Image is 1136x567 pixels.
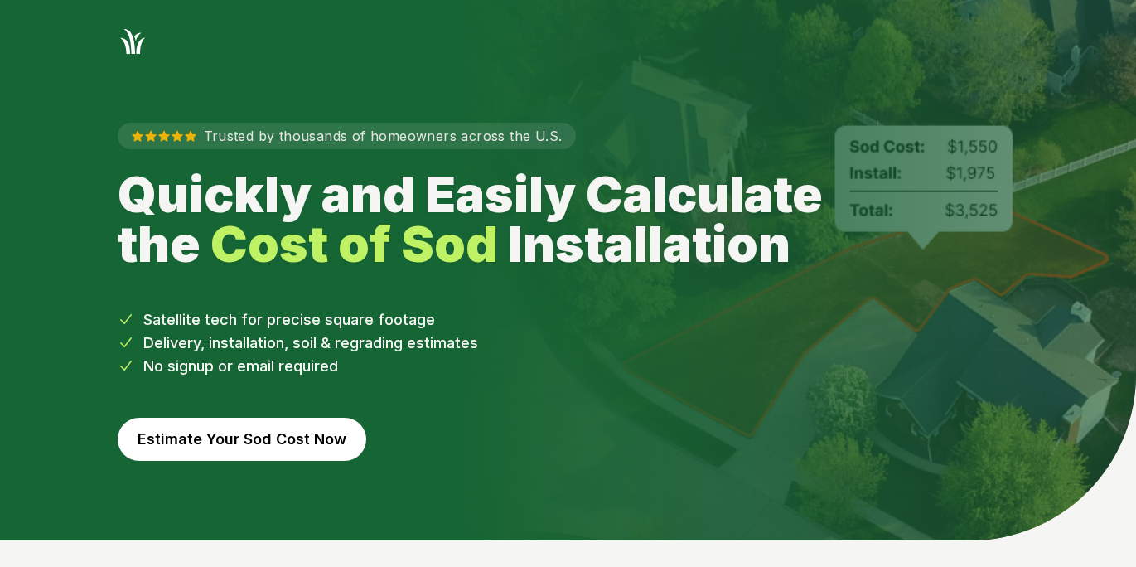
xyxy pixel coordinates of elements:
li: Delivery, installation, soil & regrading [118,332,1019,355]
p: Trusted by thousands of homeowners across the U.S. [118,123,576,149]
li: No signup or email required [118,355,1019,378]
li: Satellite tech for precise square footage [118,308,1019,332]
button: Estimate Your Sod Cost Now [118,418,366,461]
h1: Quickly and Easily Calculate the Installation [118,169,860,269]
span: estimates [407,334,478,351]
strong: Cost of Sod [210,214,498,274]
